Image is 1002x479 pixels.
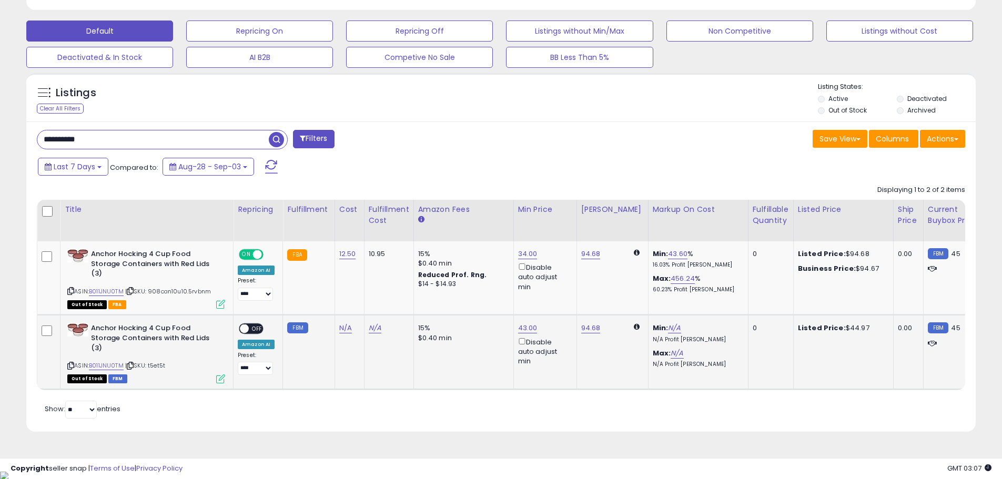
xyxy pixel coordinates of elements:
a: N/A [671,348,683,359]
div: Repricing [238,204,278,215]
span: All listings that are currently out of stock and unavailable for purchase on Amazon [67,300,107,309]
a: N/A [668,323,681,333]
div: Ship Price [898,204,919,226]
div: $94.68 [798,249,885,259]
button: Save View [813,130,867,148]
a: Privacy Policy [136,463,183,473]
b: Listed Price: [798,249,846,259]
div: Cost [339,204,360,215]
span: Aug-28 - Sep-03 [178,161,241,172]
b: Max: [653,348,671,358]
span: OFF [262,250,279,259]
div: $44.97 [798,323,885,333]
b: Anchor Hocking 4 Cup Food Storage Containers with Red Lids (3) [91,249,219,281]
span: 45 [951,323,960,333]
button: Last 7 Days [38,158,108,176]
a: Terms of Use [90,463,135,473]
div: Markup on Cost [653,204,744,215]
span: | SKU: 908can10u10.5rvbnm [125,287,211,295]
div: [PERSON_NAME] [581,204,644,215]
strong: Copyright [11,463,49,473]
span: FBA [108,300,126,309]
a: B011JNU0TM [89,361,124,370]
span: ON [240,250,253,259]
button: Filters [293,130,334,148]
h5: Listings [56,86,96,100]
div: 0.00 [898,323,915,333]
button: Default [26,21,173,42]
span: | SKU: t5et5t [125,361,165,370]
div: $0.40 min [418,259,505,268]
b: Listed Price: [798,323,846,333]
div: 0 [753,323,785,333]
div: 0.00 [898,249,915,259]
div: Preset: [238,277,275,301]
div: Amazon AI [238,266,275,275]
span: 2025-09-11 03:07 GMT [947,463,991,473]
div: 10.95 [369,249,406,259]
label: Archived [907,106,936,115]
div: Preset: [238,352,275,375]
a: N/A [339,323,352,333]
button: Actions [920,130,965,148]
button: Deactivated & In Stock [26,47,173,68]
a: B011JNU0TM [89,287,124,296]
a: 12.50 [339,249,356,259]
button: Competive No Sale [346,47,493,68]
a: 34.00 [518,249,538,259]
b: Reduced Prof. Rng. [418,270,487,279]
div: % [653,249,740,269]
div: 15% [418,323,505,333]
img: 4158Ma51EdL._SL40_.jpg [67,323,88,337]
button: Listings without Cost [826,21,973,42]
small: Amazon Fees. [418,215,424,225]
p: 16.03% Profit [PERSON_NAME] [653,261,740,269]
small: FBM [287,322,308,333]
label: Out of Stock [828,106,867,115]
a: 43.00 [518,323,538,333]
button: Non Competitive [666,21,813,42]
b: Max: [653,273,671,283]
small: FBA [287,249,307,261]
span: All listings that are currently out of stock and unavailable for purchase on Amazon [67,374,107,383]
div: Clear All Filters [37,104,84,114]
div: Fulfillable Quantity [753,204,789,226]
span: 45 [951,249,960,259]
b: Anchor Hocking 4 Cup Food Storage Containers with Red Lids (3) [91,323,219,355]
div: 0 [753,249,785,259]
a: 43.60 [668,249,687,259]
p: 60.23% Profit [PERSON_NAME] [653,286,740,293]
small: FBM [928,248,948,259]
b: Min: [653,323,669,333]
a: N/A [369,323,381,333]
button: Repricing On [186,21,333,42]
div: $94.67 [798,264,885,273]
span: FBM [108,374,127,383]
b: Min: [653,249,669,259]
img: 4158Ma51EdL._SL40_.jpg [67,249,88,262]
a: 94.68 [581,323,601,333]
b: Business Price: [798,263,856,273]
div: Amazon AI [238,340,275,349]
div: Fulfillment Cost [369,204,409,226]
button: Aug-28 - Sep-03 [163,158,254,176]
div: Current Buybox Price [928,204,982,226]
p: N/A Profit [PERSON_NAME] [653,336,740,343]
div: Min Price [518,204,572,215]
small: FBM [928,322,948,333]
p: N/A Profit [PERSON_NAME] [653,361,740,368]
div: ASIN: [67,323,225,382]
span: Show: entries [45,404,120,414]
span: Last 7 Days [54,161,95,172]
p: Listing States: [818,82,976,92]
div: Disable auto adjust min [518,261,569,292]
i: Calculated using Dynamic Max Price. [634,323,640,330]
a: 456.24 [671,273,695,284]
div: Displaying 1 to 2 of 2 items [877,185,965,195]
div: Title [65,204,229,215]
div: seller snap | | [11,464,183,474]
button: AI B2B [186,47,333,68]
span: Compared to: [110,162,158,172]
label: Active [828,94,848,103]
span: Columns [876,134,909,144]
